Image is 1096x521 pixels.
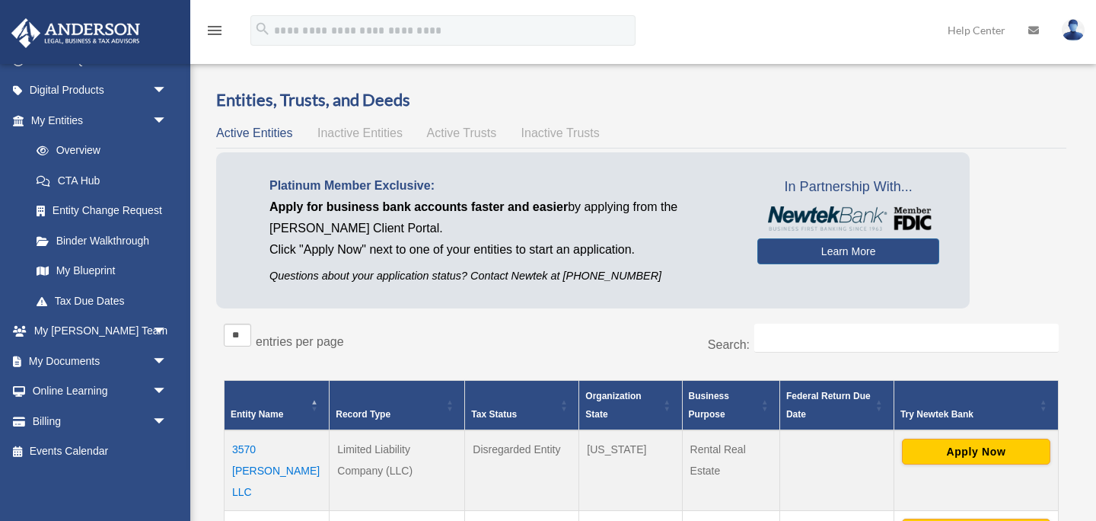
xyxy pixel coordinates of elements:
a: Billingarrow_drop_down [11,406,190,436]
a: Events Calendar [11,436,190,467]
span: Inactive Trusts [521,126,600,139]
span: Active Trusts [427,126,497,139]
a: My Documentsarrow_drop_down [11,346,190,376]
td: [US_STATE] [579,430,682,511]
a: Learn More [757,238,939,264]
td: Disregarded Entity [465,430,579,511]
span: Entity Name [231,409,283,420]
p: Platinum Member Exclusive: [269,175,734,197]
a: My Blueprint [21,256,183,286]
span: Organization State [585,391,641,420]
span: arrow_drop_down [152,406,183,437]
a: My [PERSON_NAME] Teamarrow_drop_down [11,316,190,347]
td: 3570 [PERSON_NAME] LLC [225,430,330,511]
span: arrow_drop_down [152,75,183,107]
a: My Entitiesarrow_drop_down [11,105,183,136]
span: Record Type [336,409,390,420]
th: Entity Name: Activate to invert sorting [225,380,330,430]
span: arrow_drop_down [152,105,183,136]
td: Rental Real Estate [682,430,779,511]
th: Try Newtek Bank : Activate to sort [894,380,1058,430]
td: Limited Liability Company (LLC) [330,430,465,511]
a: CTA Hub [21,165,183,196]
img: User Pic [1062,19,1085,41]
span: Inactive Entities [317,126,403,139]
img: Anderson Advisors Platinum Portal [7,18,145,48]
span: Business Purpose [689,391,729,420]
span: Apply for business bank accounts faster and easier [269,200,568,213]
span: Federal Return Due Date [786,391,871,420]
label: entries per page [256,335,344,348]
h3: Entities, Trusts, and Deeds [216,88,1066,112]
span: In Partnership With... [757,175,939,200]
a: Entity Change Request [21,196,183,226]
img: NewtekBankLogoSM.png [765,206,932,231]
label: Search: [708,338,750,351]
span: Tax Status [471,409,517,420]
p: Questions about your application status? Contact Newtek at [PHONE_NUMBER] [269,267,734,286]
a: Binder Walkthrough [21,225,183,256]
th: Tax Status: Activate to sort [465,380,579,430]
th: Record Type: Activate to sort [330,380,465,430]
div: Try Newtek Bank [900,405,1035,424]
i: search [254,21,271,37]
p: by applying from the [PERSON_NAME] Client Portal. [269,197,734,239]
span: arrow_drop_down [152,316,183,347]
a: Online Learningarrow_drop_down [11,376,190,407]
button: Apply Now [902,439,1050,465]
th: Business Purpose: Activate to sort [682,380,779,430]
a: Tax Due Dates [21,286,183,316]
a: Digital Productsarrow_drop_down [11,75,190,106]
span: arrow_drop_down [152,376,183,408]
p: Click "Apply Now" next to one of your entities to start an application. [269,239,734,260]
th: Organization State: Activate to sort [579,380,682,430]
i: menu [205,21,224,40]
span: arrow_drop_down [152,346,183,377]
span: Active Entities [216,126,292,139]
a: menu [205,27,224,40]
th: Federal Return Due Date: Activate to sort [779,380,894,430]
a: Overview [21,136,175,166]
